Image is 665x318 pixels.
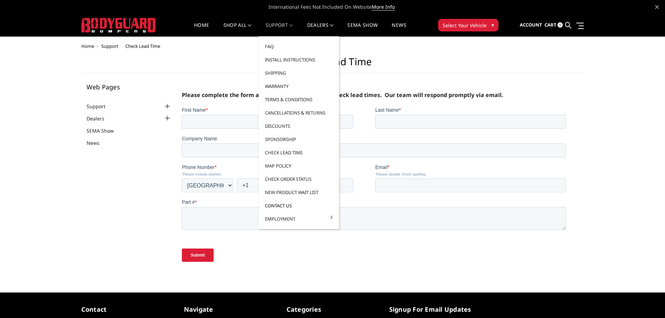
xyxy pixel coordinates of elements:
a: Support [87,103,114,110]
a: News [87,139,108,147]
a: Employment [261,212,336,225]
a: Terms & Conditions [261,93,336,106]
a: SEMA Show [87,127,123,134]
a: Cancellations & Returns [261,106,336,119]
span: Please complete the form and enter a part number to check lead times. Our team will respond promp... [182,91,503,99]
a: Dealers [307,23,334,36]
a: Support [101,43,118,49]
a: Check Order Status [261,172,336,186]
a: Check Lead Time [261,146,336,159]
a: Home [81,43,94,49]
span: Cart [545,22,556,28]
a: More Info [372,3,395,10]
a: MAP Policy [261,159,336,172]
a: shop all [223,23,252,36]
a: New Product Wait List [261,186,336,199]
iframe: Chat Widget [630,284,665,318]
a: Shipping [261,66,336,80]
a: SEMA Show [347,23,378,36]
a: Support [266,23,293,36]
a: FAQ [261,40,336,53]
a: News [392,23,406,36]
span: Select Your Vehicle [443,22,487,29]
a: Dealers [87,115,113,122]
span: ▾ [492,21,494,29]
a: Contact Us [261,199,336,212]
img: BODYGUARD BUMPERS [81,18,156,32]
a: Discounts [261,119,336,133]
h5: Categories [287,305,379,314]
h5: Web Pages [87,84,172,90]
a: Home [194,23,209,36]
h5: Navigate [184,305,276,314]
button: Select Your Vehicle [438,19,498,31]
h5: contact [81,305,173,314]
a: Warranty [261,80,336,93]
a: Install Instructions [261,53,336,66]
span: 0 [557,22,563,28]
a: Cart 0 [545,16,563,35]
a: Account [520,16,542,35]
a: Sponsorship [261,133,336,146]
span: Account [520,22,542,28]
iframe: Form 0 [182,106,569,268]
span: Check Lead Time [125,43,160,49]
h5: signup for email updates [389,305,481,314]
h1: Check Lead Time [81,56,584,73]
